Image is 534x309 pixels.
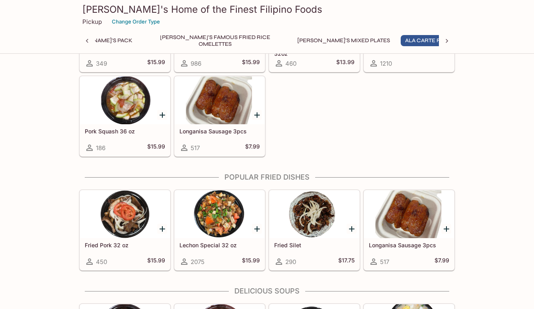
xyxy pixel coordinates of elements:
button: Change Order Type [108,16,164,28]
h5: Longanisa Sausage 3pcs [179,128,260,135]
a: Longanisa Sausage 3pcs517$7.99 [364,190,454,270]
h5: Pork Squash 36 oz [85,128,165,135]
h5: Lechon Special 32 oz [179,242,260,248]
span: 517 [380,258,389,266]
a: Fried Silet290$17.75 [269,190,360,270]
div: Fried Silet [269,190,359,238]
h5: $15.99 [147,143,165,153]
div: Lechon Special 32 oz [175,190,265,238]
button: Add Longanisa Sausage 3pcs [441,224,451,234]
a: Longanisa Sausage 3pcs517$7.99 [174,76,265,156]
span: 986 [191,60,201,67]
div: Longanisa Sausage 3pcs [175,76,265,124]
h4: Popular Fried Dishes [79,173,455,182]
button: Add Fried Pork 32 oz [157,224,167,234]
h5: Fried Pork 32 oz [85,242,165,248]
h5: Fried Silet [274,242,355,248]
h5: $15.99 [242,59,260,68]
h5: Longanisa Sausage 3pcs [369,242,449,248]
button: Add Fried Silet [347,224,357,234]
span: 290 [285,258,296,266]
span: 460 [285,60,296,67]
h5: $15.99 [242,257,260,266]
div: Pork Squash 36 oz [80,76,170,124]
span: 517 [191,144,200,152]
h5: $15.99 [147,59,165,68]
h5: $13.99 [336,59,355,68]
button: [PERSON_NAME]'s Famous Fried Rice Omelettes [143,35,286,46]
a: Lechon Special 32 oz2075$15.99 [174,190,265,270]
h5: $7.99 [245,143,260,153]
h5: $15.99 [147,257,165,266]
h5: $7.99 [435,257,449,266]
p: Pickup [82,18,102,25]
h3: [PERSON_NAME]'s Home of the Finest Filipino Foods [82,3,452,16]
button: Ala Carte Favorite Filipino Dishes [401,35,514,46]
button: Add Longanisa Sausage 3pcs [252,110,262,120]
a: Fried Pork 32 oz450$15.99 [80,190,170,270]
span: 450 [96,258,107,266]
span: 349 [96,60,107,67]
button: [PERSON_NAME]'s Mixed Plates [293,35,394,46]
a: Pork Squash 36 oz186$15.99 [80,76,170,156]
button: [PERSON_NAME]'s Pack [59,35,137,46]
button: Add Lechon Special 32 oz [252,224,262,234]
span: 2075 [191,258,205,266]
span: 1210 [380,60,392,67]
h5: $17.75 [338,257,355,266]
button: Add Pork Squash 36 oz [157,110,167,120]
h4: Delicious Soups [79,287,455,295]
div: Fried Pork 32 oz [80,190,170,238]
div: Longanisa Sausage 3pcs [364,190,454,238]
span: 186 [96,144,105,152]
